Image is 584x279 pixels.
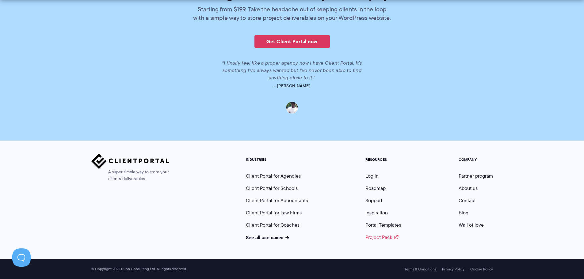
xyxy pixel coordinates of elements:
[459,185,478,192] a: About us
[459,172,493,179] a: Partner program
[365,172,379,179] a: Log in
[365,209,388,216] a: Inspiration
[246,209,302,216] a: Client Portal for Law Firms
[214,59,370,81] p: “I finally feel like a proper agency now I have Client Portal. It’s something I’ve always wanted ...
[193,5,392,22] p: Starting from $199. Take the headache out of keeping clients in the loop with a simple way to sto...
[459,197,476,204] a: Contact
[91,169,169,182] span: A super simple way to store your clients' deliverables
[404,267,436,271] a: Terms & Conditions
[365,157,401,162] h5: RESOURCES
[442,267,464,271] a: Privacy Policy
[365,197,382,204] a: Support
[365,185,386,192] a: Roadmap
[254,35,330,48] a: Get Client Portal now
[246,185,298,192] a: Client Portal for Schools
[459,209,468,216] a: Blog
[246,221,300,228] a: Client Portal for Coaches
[459,221,484,228] a: Wall of love
[470,267,493,271] a: Cookie Policy
[12,248,31,267] iframe: Toggle Customer Support
[246,197,308,204] a: Client Portal for Accountants
[365,221,401,228] a: Portal Templates
[120,81,464,90] p: —[PERSON_NAME]
[88,267,190,271] span: © Copyright 2022 Dunn Consulting Ltd. All rights reserved.
[246,234,289,241] a: See all use cases
[459,157,493,162] h5: COMPANY
[365,234,399,241] a: Project Pack
[246,172,301,179] a: Client Portal for Agencies
[246,157,308,162] h5: INDUSTRIES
